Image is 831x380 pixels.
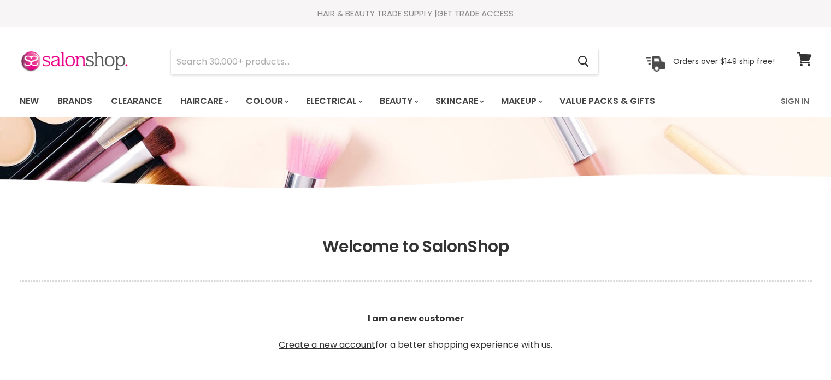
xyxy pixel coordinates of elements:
iframe: Gorgias live chat messenger [776,329,820,369]
a: Sign In [774,90,816,113]
a: Colour [238,90,296,113]
a: Skincare [427,90,491,113]
p: Orders over $149 ship free! [673,56,775,66]
a: Beauty [372,90,425,113]
a: New [11,90,47,113]
a: GET TRADE ACCESS [437,8,514,19]
a: Makeup [493,90,549,113]
a: Value Packs & Gifts [551,90,663,113]
input: Search [171,49,569,74]
a: Electrical [298,90,369,113]
button: Search [569,49,598,74]
div: HAIR & BEAUTY TRADE SUPPLY | [6,8,826,19]
a: Brands [49,90,101,113]
b: I am a new customer [368,312,464,325]
a: Haircare [172,90,235,113]
p: for a better shopping experience with us. [20,286,812,378]
nav: Main [6,85,826,117]
a: Create a new account [279,338,375,351]
h1: Welcome to SalonShop [20,237,812,256]
ul: Main menu [11,85,719,117]
a: Clearance [103,90,170,113]
form: Product [170,49,599,75]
